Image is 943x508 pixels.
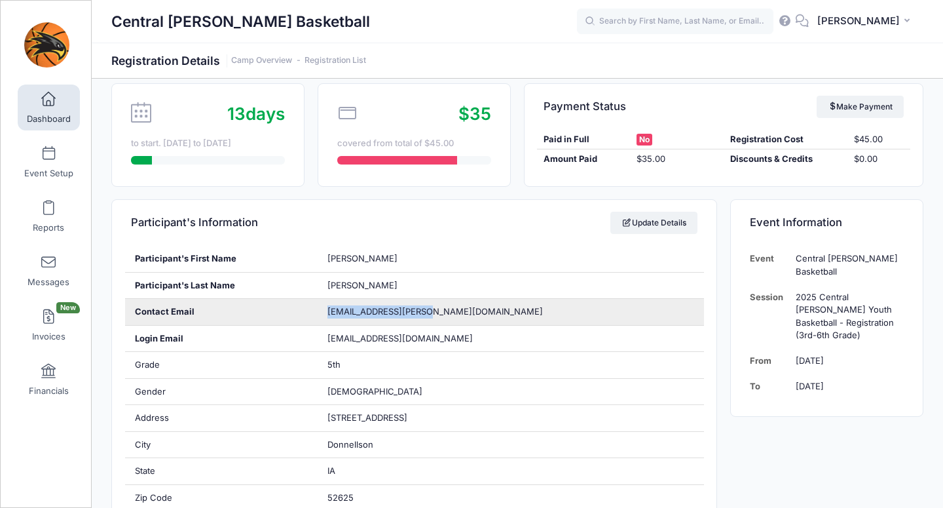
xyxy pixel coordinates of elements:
span: 52625 [327,492,354,503]
span: No [637,134,652,146]
div: days [227,101,285,127]
span: Dashboard [27,113,71,125]
span: [STREET_ADDRESS] [327,412,407,423]
span: Donnellson [327,439,373,450]
h4: Payment Status [544,88,626,125]
span: [EMAIL_ADDRESS][PERSON_NAME][DOMAIN_NAME] [327,306,543,317]
div: Paid in Full [537,133,630,146]
div: covered from total of $45.00 [337,137,491,150]
div: Address [125,405,318,431]
div: Login Email [125,326,318,352]
span: Messages [28,277,69,288]
td: From [750,348,790,374]
div: City [125,432,318,458]
button: [PERSON_NAME] [809,7,923,37]
span: [EMAIL_ADDRESS][DOMAIN_NAME] [327,332,491,345]
div: Amount Paid [537,153,630,166]
img: Central Lee Basketball [22,20,71,69]
a: Make Payment [817,96,904,118]
td: Session [750,284,790,349]
h1: Registration Details [111,54,366,68]
span: Reports [33,222,64,233]
input: Search by First Name, Last Name, or Email... [577,9,773,35]
a: Dashboard [18,85,80,130]
td: [DATE] [790,348,904,374]
span: Financials [29,385,69,397]
a: Registration List [305,56,366,66]
span: [PERSON_NAME] [817,14,900,28]
td: To [750,374,790,399]
span: Invoices [32,331,65,342]
span: [PERSON_NAME] [327,253,398,264]
span: IA [327,465,335,476]
span: Event Setup [24,168,73,179]
div: $0.00 [848,153,910,166]
div: to start. [DATE] to [DATE] [131,137,285,150]
h4: Participant's Information [131,205,258,242]
span: [DEMOGRAPHIC_DATA] [327,386,422,397]
div: Registration Cost [724,133,848,146]
a: Update Details [610,212,697,234]
span: $35 [458,104,491,124]
div: $35.00 [631,153,724,166]
td: Event [750,246,790,284]
div: Gender [125,379,318,405]
a: Central Lee Basketball [1,14,92,76]
div: Discounts & Credits [724,153,848,166]
span: [PERSON_NAME] [327,280,398,290]
div: Participant's First Name [125,246,318,272]
td: Central [PERSON_NAME] Basketball [790,246,904,284]
a: Event Setup [18,139,80,185]
h1: Central [PERSON_NAME] Basketball [111,7,370,37]
a: Messages [18,248,80,294]
h4: Event Information [750,205,842,242]
a: InvoicesNew [18,302,80,348]
span: 13 [227,104,246,124]
span: New [56,302,80,313]
span: 5th [327,359,341,370]
td: 2025 Central [PERSON_NAME] Youth Basketball - Registration (3rd-6th Grade) [790,284,904,349]
div: Grade [125,352,318,378]
div: Contact Email [125,299,318,325]
td: [DATE] [790,374,904,399]
div: $45.00 [848,133,910,146]
div: State [125,458,318,484]
a: Camp Overview [231,56,292,66]
div: Participant's Last Name [125,273,318,299]
a: Financials [18,357,80,402]
a: Reports [18,193,80,239]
